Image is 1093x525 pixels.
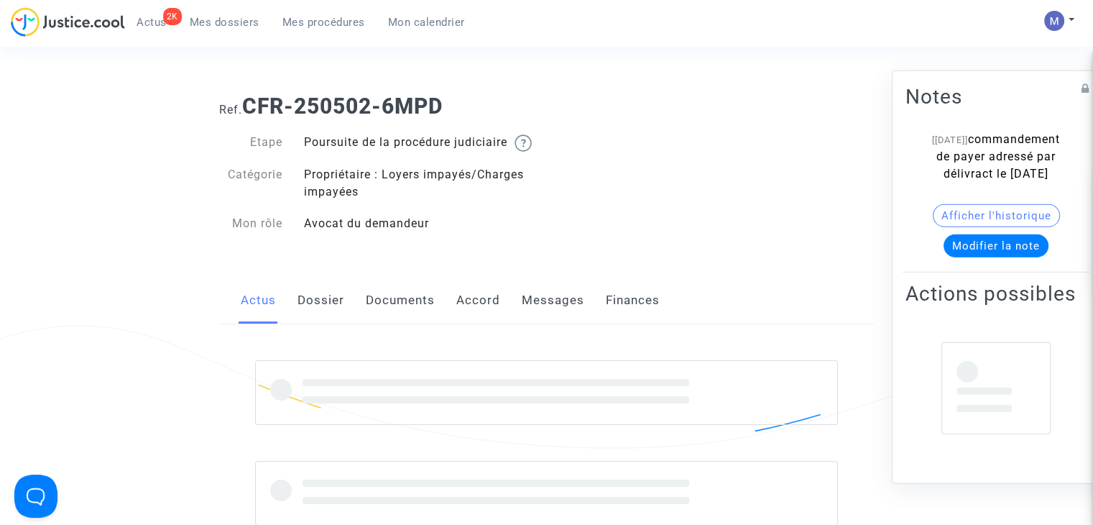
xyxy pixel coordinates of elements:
span: commandement de payer adressé par délivract le [DATE] [936,132,1060,181]
a: Mes procédures [271,12,377,33]
a: Messages [522,277,584,324]
b: CFR-250502-6MPD [242,93,443,119]
span: Mes dossiers [190,16,259,29]
h2: Actions possibles [905,281,1087,306]
span: Ref. [219,103,242,117]
a: Mon calendrier [377,12,476,33]
a: Actus [241,277,276,324]
span: Mes procédures [282,16,365,29]
div: 2K [163,8,182,25]
a: 2KActus [125,12,178,33]
a: Documents [366,277,435,324]
span: Actus [137,16,167,29]
div: Mon rôle [208,215,293,232]
a: Dossier [298,277,344,324]
span: Mon calendrier [388,16,465,29]
iframe: Help Scout Beacon - Open [14,475,57,518]
img: AAcHTtesyyZjLYJxzrkRG5BOJsapQ6nO-85ChvdZAQ62n80C=s96-c [1044,11,1064,31]
button: Afficher l'historique [933,204,1060,227]
div: Avocat du demandeur [293,215,547,232]
a: Finances [606,277,660,324]
button: Modifier la note [944,234,1048,257]
a: Mes dossiers [178,12,271,33]
h2: Notes [905,84,1087,109]
span: [[DATE]] [932,134,968,145]
div: Propriétaire : Loyers impayés/Charges impayées [293,166,547,201]
img: jc-logo.svg [11,7,125,37]
div: Etape [208,134,293,152]
img: help.svg [515,134,532,152]
div: Poursuite de la procédure judiciaire [293,134,547,152]
a: Accord [456,277,500,324]
div: Catégorie [208,166,293,201]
